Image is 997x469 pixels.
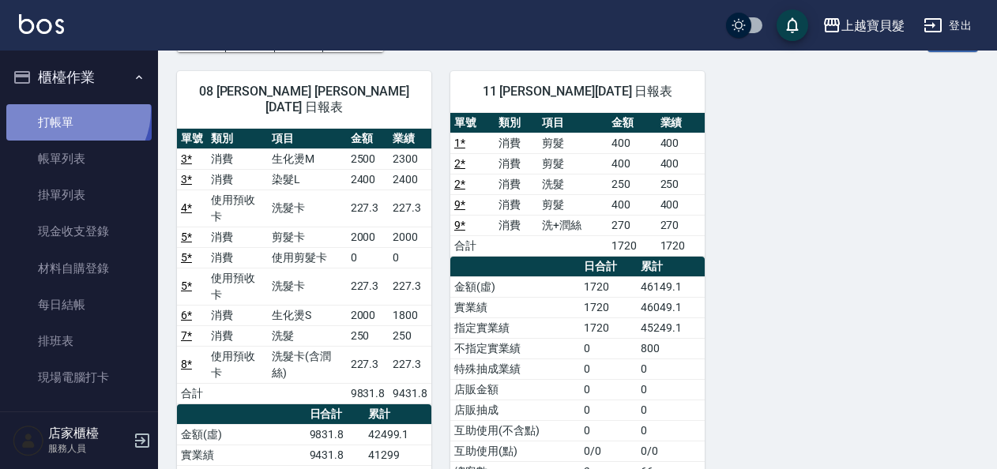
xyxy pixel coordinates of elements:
[450,379,580,400] td: 店販金額
[347,227,389,247] td: 2000
[347,268,389,305] td: 227.3
[306,445,364,465] td: 9431.8
[6,57,152,98] button: 櫃檯作業
[657,113,705,133] th: 業績
[495,215,539,235] td: 消費
[450,400,580,420] td: 店販抽成
[207,129,268,149] th: 類別
[917,11,978,40] button: 登出
[6,177,152,213] a: 掛單列表
[841,16,905,36] div: 上越寶貝髮
[608,133,656,153] td: 400
[389,169,431,189] td: 2400
[6,141,152,177] a: 帳單列表
[347,383,389,403] td: 9831.8
[637,420,705,441] td: 0
[347,169,389,189] td: 2400
[580,297,637,317] td: 1720
[207,325,268,346] td: 消費
[196,84,412,115] span: 08 [PERSON_NAME] [PERSON_NAME] [DATE] 日報表
[637,257,705,277] th: 累計
[207,148,268,169] td: 消費
[177,445,306,465] td: 實業績
[364,424,431,445] td: 42499.1
[608,235,656,256] td: 1720
[777,9,808,41] button: save
[450,113,705,257] table: a dense table
[450,235,495,256] td: 合計
[177,383,207,403] td: 合計
[177,129,207,149] th: 單號
[657,235,705,256] td: 1720
[389,383,431,403] td: 9431.8
[347,148,389,169] td: 2500
[450,338,580,358] td: 不指定實業績
[657,153,705,174] td: 400
[637,358,705,379] td: 0
[347,247,389,268] td: 0
[538,113,608,133] th: 項目
[450,113,495,133] th: 單號
[450,276,580,297] td: 金額(虛)
[347,346,389,383] td: 227.3
[580,257,637,277] th: 日合計
[637,400,705,420] td: 0
[657,194,705,215] td: 400
[657,174,705,194] td: 250
[268,305,347,325] td: 生化燙S
[207,169,268,189] td: 消費
[306,404,364,425] th: 日合計
[538,133,608,153] td: 剪髮
[364,445,431,465] td: 41299
[347,129,389,149] th: 金額
[538,174,608,194] td: 洗髮
[608,194,656,215] td: 400
[13,425,44,456] img: Person
[450,420,580,441] td: 互助使用(不含點)
[268,346,347,383] td: 洗髮卡(含潤絲)
[6,287,152,323] a: 每日結帳
[48,441,129,456] p: 服務人員
[538,153,608,174] td: 剪髮
[495,153,539,174] td: 消費
[495,113,539,133] th: 類別
[580,317,637,338] td: 1720
[637,441,705,461] td: 0/0
[389,148,431,169] td: 2300
[608,215,656,235] td: 270
[608,174,656,194] td: 250
[268,268,347,305] td: 洗髮卡
[268,129,347,149] th: 項目
[389,268,431,305] td: 227.3
[657,133,705,153] td: 400
[6,323,152,359] a: 排班表
[207,247,268,268] td: 消費
[6,104,152,141] a: 打帳單
[816,9,911,42] button: 上越寶貝髮
[637,338,705,358] td: 800
[495,194,539,215] td: 消費
[495,174,539,194] td: 消費
[19,14,64,34] img: Logo
[364,404,431,425] th: 累計
[495,133,539,153] td: 消費
[580,441,637,461] td: 0/0
[389,247,431,268] td: 0
[637,379,705,400] td: 0
[450,441,580,461] td: 互助使用(點)
[608,113,656,133] th: 金額
[6,403,152,444] button: 預約管理
[450,358,580,379] td: 特殊抽成業績
[268,247,347,268] td: 使用剪髮卡
[347,305,389,325] td: 2000
[177,424,306,445] td: 金額(虛)
[389,305,431,325] td: 1800
[580,379,637,400] td: 0
[6,359,152,396] a: 現場電腦打卡
[538,194,608,215] td: 剪髮
[347,325,389,346] td: 250
[207,189,268,227] td: 使用預收卡
[177,129,431,404] table: a dense table
[268,227,347,247] td: 剪髮卡
[450,297,580,317] td: 實業績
